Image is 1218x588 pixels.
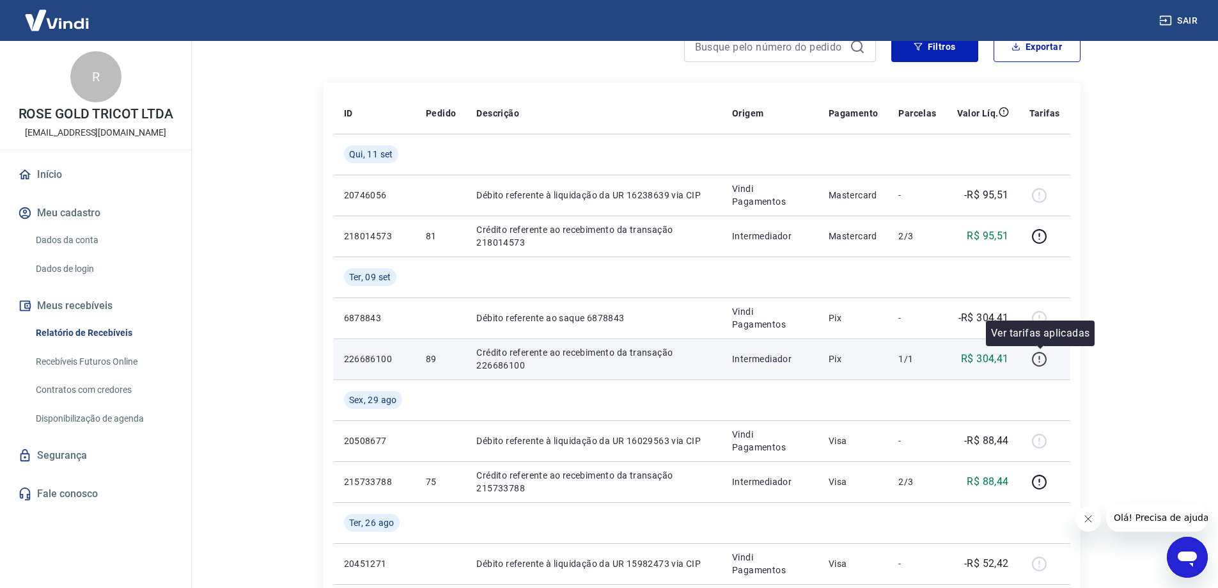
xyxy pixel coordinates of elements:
[967,474,1008,489] p: R$ 88,44
[891,31,978,62] button: Filtros
[426,230,456,242] p: 81
[964,433,1009,449] p: -R$ 88,44
[958,310,1009,326] p: -R$ 304,41
[31,349,176,375] a: Recebíveis Futuros Online
[31,377,176,403] a: Contratos com credores
[898,107,936,120] p: Parcelas
[898,434,936,447] p: -
[15,480,176,508] a: Fale conosco
[476,107,519,120] p: Descrição
[829,189,878,202] p: Mastercard
[70,51,121,102] div: R
[349,148,393,161] span: Qui, 11 set
[732,428,808,454] p: Vindi Pagamentos
[898,230,936,242] p: 2/3
[1075,506,1101,532] iframe: Fechar mensagem
[476,557,712,570] p: Débito referente à liquidação da UR 15982473 via CIP
[349,516,394,529] span: Ter, 26 ago
[344,189,405,202] p: 20746056
[344,353,405,365] p: 226686100
[898,557,936,570] p: -
[898,353,936,365] p: 1/1
[829,557,878,570] p: Visa
[476,223,712,249] p: Crédito referente ao recebimento da transação 218014573
[898,312,936,324] p: -
[829,312,878,324] p: Pix
[829,230,878,242] p: Mastercard
[31,256,176,282] a: Dados de login
[349,393,397,406] span: Sex, 29 ago
[344,107,353,120] p: ID
[476,189,712,202] p: Débito referente à liquidação da UR 16238639 via CIP
[829,434,878,447] p: Visa
[829,353,878,365] p: Pix
[25,126,166,139] p: [EMAIL_ADDRESS][DOMAIN_NAME]
[15,292,176,320] button: Meus recebíveis
[829,107,878,120] p: Pagamento
[898,189,936,202] p: -
[961,351,1009,367] p: R$ 304,41
[732,551,808,576] p: Vindi Pagamentos
[31,320,176,346] a: Relatório de Recebíveis
[476,434,712,447] p: Débito referente à liquidação da UR 16029563 via CIP
[695,37,845,56] input: Busque pelo número do pedido
[15,199,176,227] button: Meu cadastro
[344,312,405,324] p: 6878843
[476,346,712,372] p: Crédito referente ao recebimento da transação 226686100
[426,475,456,488] p: 75
[732,182,808,208] p: Vindi Pagamentos
[964,187,1009,203] p: -R$ 95,51
[31,406,176,432] a: Disponibilização de agenda
[476,469,712,495] p: Crédito referente ao recebimento da transação 215733788
[344,230,405,242] p: 218014573
[426,353,456,365] p: 89
[344,434,405,447] p: 20508677
[732,475,808,488] p: Intermediador
[1106,504,1208,532] iframe: Mensagem da empresa
[426,107,456,120] p: Pedido
[967,228,1008,244] p: R$ 95,51
[344,557,405,570] p: 20451271
[964,556,1009,571] p: -R$ 52,42
[732,305,808,331] p: Vindi Pagamentos
[1029,107,1060,120] p: Tarifas
[732,230,808,242] p: Intermediador
[19,107,173,121] p: ROSE GOLD TRICOT LTDA
[994,31,1081,62] button: Exportar
[31,227,176,253] a: Dados da conta
[732,353,808,365] p: Intermediador
[344,475,405,488] p: 215733788
[1167,537,1208,578] iframe: Botão para abrir a janela de mensagens
[829,475,878,488] p: Visa
[15,441,176,470] a: Segurança
[898,475,936,488] p: 2/3
[15,161,176,189] a: Início
[349,271,391,283] span: Ter, 09 set
[991,326,1089,341] p: Ver tarifas aplicadas
[957,107,999,120] p: Valor Líq.
[476,312,712,324] p: Débito referente ao saque 6878843
[15,1,98,40] img: Vindi
[8,9,107,19] span: Olá! Precisa de ajuda?
[732,107,763,120] p: Origem
[1157,9,1203,33] button: Sair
